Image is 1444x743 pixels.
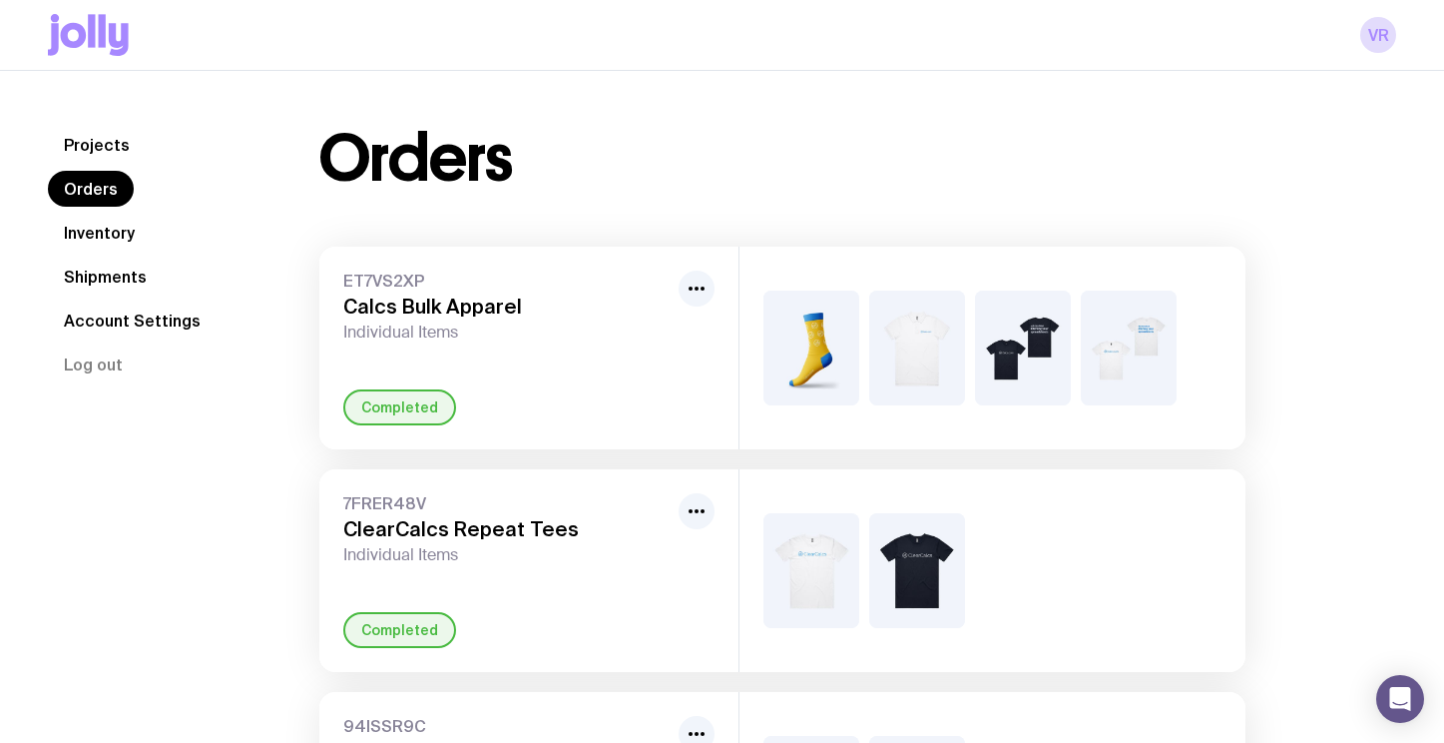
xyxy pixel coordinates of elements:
[48,303,217,339] a: Account Settings
[48,127,146,163] a: Projects
[319,127,512,191] h1: Orders
[343,389,456,425] div: Completed
[343,716,671,736] span: 94ISSR9C
[1360,17,1396,53] a: VR
[343,517,671,541] h3: ClearCalcs Repeat Tees
[343,295,671,319] h3: Calcs Bulk Apparel
[48,259,163,295] a: Shipments
[1376,675,1424,723] div: Open Intercom Messenger
[48,171,134,207] a: Orders
[343,271,671,291] span: ET7VS2XP
[343,612,456,648] div: Completed
[48,347,139,382] button: Log out
[343,545,671,565] span: Individual Items
[48,215,151,251] a: Inventory
[343,493,671,513] span: 7FRER48V
[343,323,671,343] span: Individual Items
